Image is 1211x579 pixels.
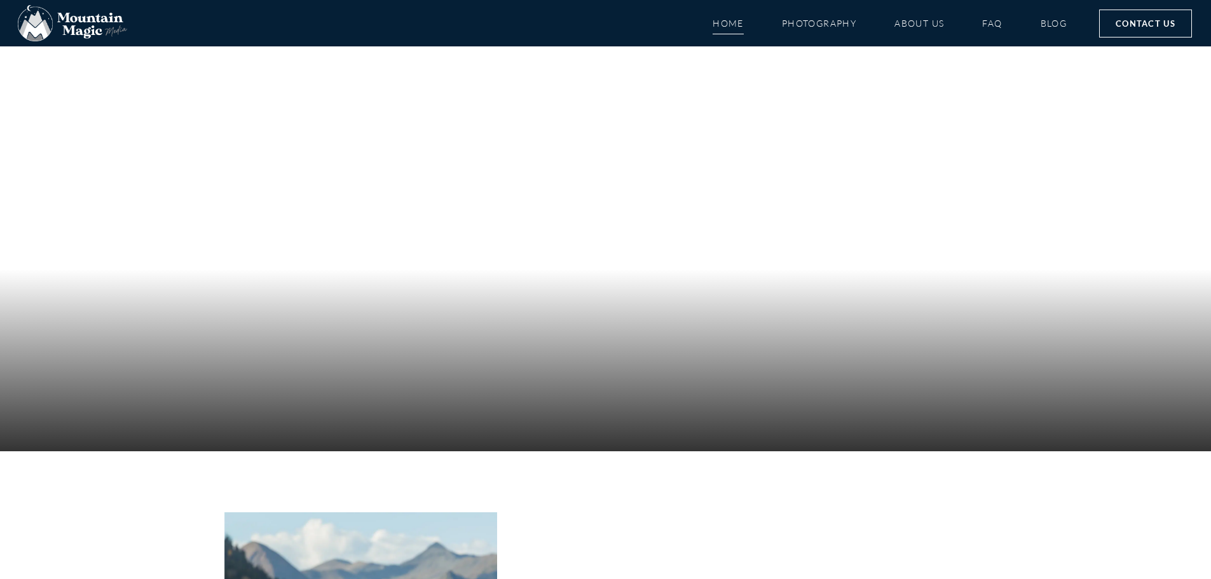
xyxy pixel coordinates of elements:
a: Contact Us [1099,10,1192,37]
img: Mountain Magic Media photography logo Crested Butte Photographer [18,5,127,42]
a: Photography [782,12,856,34]
a: Home [713,12,744,34]
a: Blog [1041,12,1067,34]
span: Contact Us [1116,17,1175,31]
nav: Menu [713,12,1067,34]
a: About Us [894,12,944,34]
a: FAQ [982,12,1002,34]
